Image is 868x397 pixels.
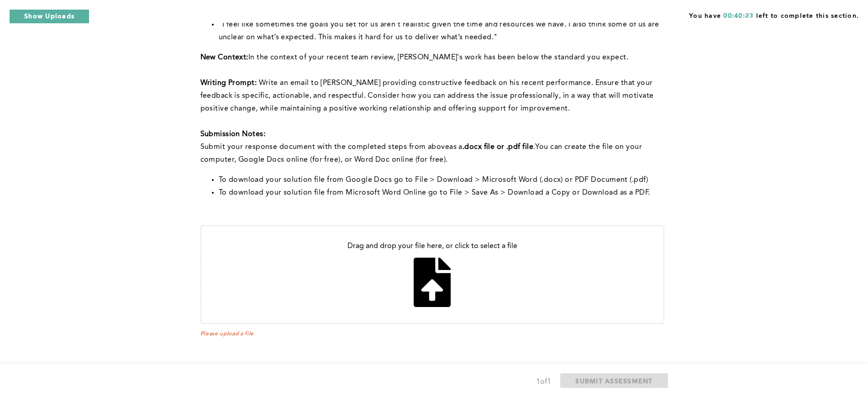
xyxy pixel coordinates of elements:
span: Write an email to [PERSON_NAME] [259,79,381,87]
li: To download your solution file from Microsoft Word Online go to File > Save As > Download a Copy ... [219,186,664,199]
p: with the completed steps from above You can create the file on your computer, Google Docs online ... [200,141,664,166]
span: SUBMIT ASSESSMENT [575,376,652,385]
span: as a [449,143,463,151]
span: You have left to complete this section. [689,9,859,21]
span: Submit your response document [200,143,317,151]
li: To download your solution file from Google Docs go to File > Download > Microsoft Word (.docx) or... [219,174,664,186]
button: Show Uploads [9,9,89,24]
span: . [533,143,535,151]
div: 1 of 1 [536,376,551,388]
strong: Submission Notes: [200,131,265,138]
span: Please upload a file [200,331,664,337]
span: In the context of your recent team review, [PERSON_NAME]'s work has been below the standard you e... [248,54,628,61]
span: providing constructive feedback on his recent performance. Ensure that your feedback is specific,... [200,79,656,112]
button: SUBMIT ASSESSMENT [560,373,668,388]
strong: Writing Prompt: [200,79,257,87]
strong: .docx file or .pdf file [463,143,533,151]
strong: New Context: [200,54,248,61]
span: 00:40:23 [723,13,753,19]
